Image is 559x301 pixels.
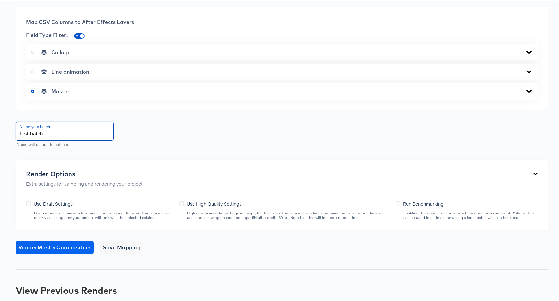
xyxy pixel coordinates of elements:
[187,199,241,206] span: Use High Quality Settings
[51,48,70,54] span: Collage
[26,179,143,186] p: Extra settings for sampling and rendering your project
[103,242,141,251] span: Save Mapping
[187,210,389,219] div: High quality encoder settings will apply for this batch. This is useful for clients requiring hig...
[16,240,94,253] button: RenderMasterComposition
[26,17,134,24] span: Map CSV Columns to After Effects Layers
[100,240,144,253] button: Save Mapping
[18,242,91,251] span: Render Master Composition
[26,169,143,177] div: Render Options
[51,67,89,74] span: Line animation
[403,199,443,206] span: Run Benchmarking
[34,199,73,206] span: Use Draft Settings
[403,210,538,219] div: Enabling this option will run a benchmark test on a sample of 10 items. This can be used to estim...
[17,140,109,147] p: Name will default to batch id
[51,87,70,93] span: Master
[26,30,68,37] span: Field Type Filter:
[16,284,548,294] div: View Previous Renders
[34,210,173,219] div: Draft settings will render a low-resolution sample of 10 items. This is useful for quickly sampli...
